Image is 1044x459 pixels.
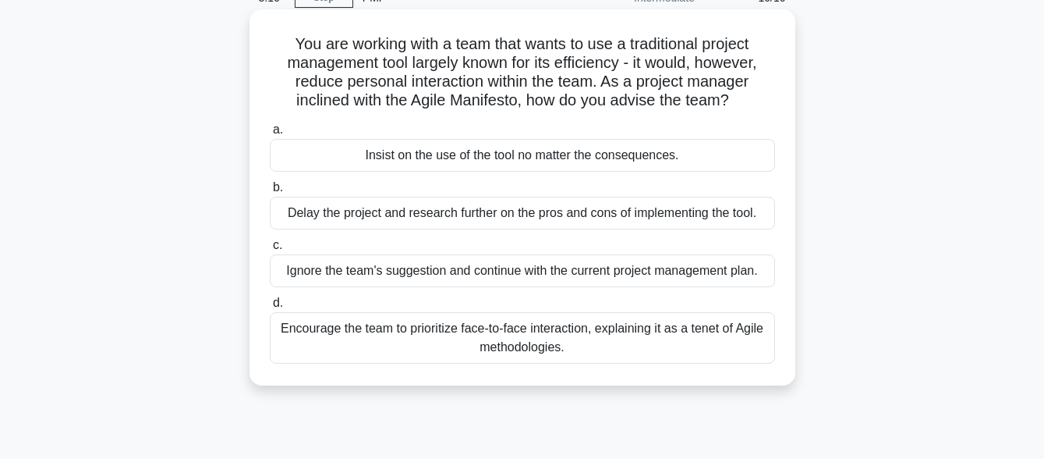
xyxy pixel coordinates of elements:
[273,180,283,194] span: b.
[270,254,775,287] div: Ignore the team's suggestion and continue with the current project management plan.
[270,312,775,364] div: Encourage the team to prioritize face-to-face interaction, explaining it as a tenet of Agile meth...
[270,139,775,172] div: Insist on the use of the tool no matter the consequences.
[268,34,777,111] h5: You are working with a team that wants to use a traditional project management tool largely known...
[273,238,282,251] span: c.
[273,296,283,309] span: d.
[270,197,775,229] div: Delay the project and research further on the pros and cons of implementing the tool.
[273,123,283,136] span: a.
